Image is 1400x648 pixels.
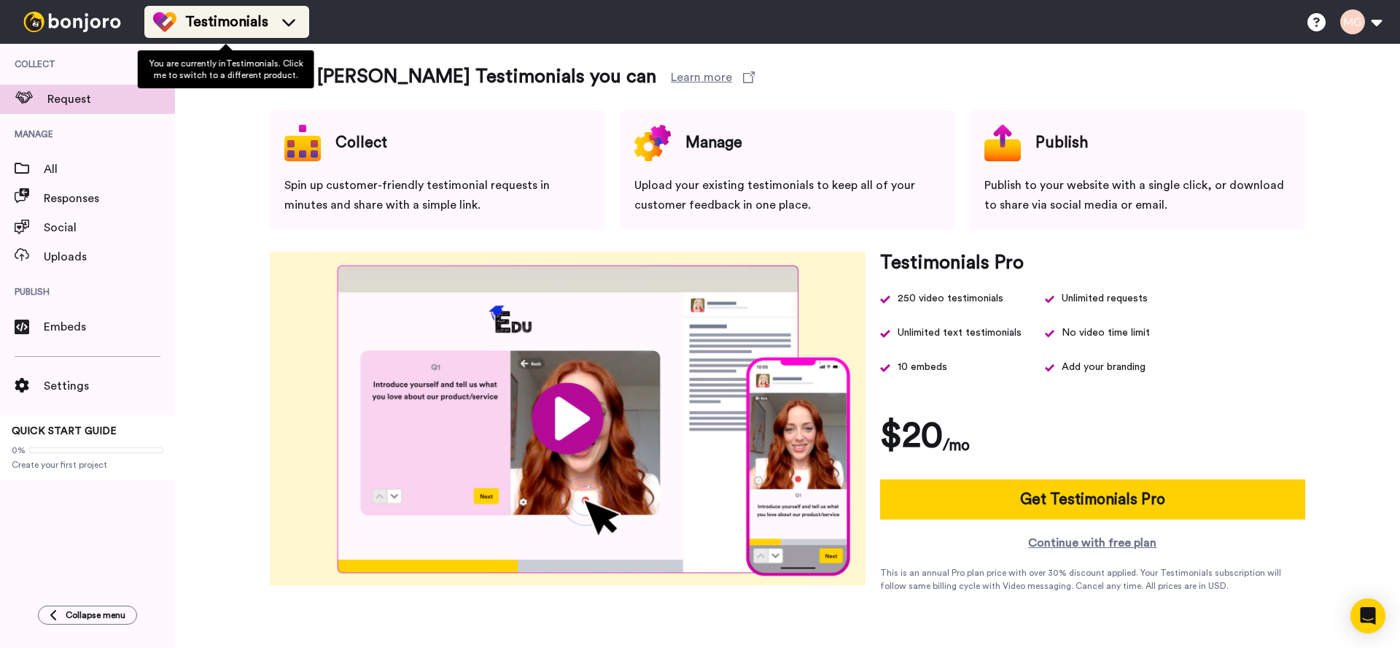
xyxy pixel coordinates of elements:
[671,69,755,86] a: Learn more
[335,125,387,161] div: Collect
[880,534,1305,552] a: Continue with free plan
[12,444,26,456] span: 0%
[943,433,970,458] h4: /mo
[149,59,303,80] span: You are currently in Testimonials . Click me to switch to a different product.
[17,12,127,32] img: bj-logo-header-white.svg
[898,323,1022,343] span: Unlimited text testimonials
[44,318,175,336] span: Embeds
[44,219,175,236] span: Social
[634,176,941,215] div: Upload your existing testimonials to keep all of your customer feedback in one place.
[1062,358,1146,377] span: Add your branding
[898,289,1003,309] div: 250 video testimonials
[153,10,176,34] img: tm-color.svg
[66,609,125,621] span: Collapse menu
[880,252,1024,274] h3: Testimonials Pro
[1350,598,1385,633] div: Open Intercom Messenger
[44,161,175,178] span: All
[12,426,117,436] span: QUICK START GUIDE
[1035,125,1088,161] div: Publish
[685,125,742,161] div: Manage
[1062,289,1148,309] div: Unlimited requests
[38,606,137,625] button: Collapse menu
[284,176,591,215] div: Spin up customer-friendly testimonial requests in minutes and share with a simple link.
[1020,487,1165,512] div: Get Testimonials Pro
[1062,323,1150,343] span: No video time limit
[12,459,163,471] span: Create your first project
[671,69,732,86] div: Learn more
[47,90,175,108] span: Request
[270,66,656,88] h3: With [PERSON_NAME] Testimonials you can
[44,190,175,207] span: Responses
[44,377,175,395] span: Settings
[185,12,268,32] span: Testimonials
[898,358,947,377] span: 10 embeds
[44,248,175,266] span: Uploads
[984,176,1291,215] div: Publish to your website with a single click, or download to share via social media or email.
[880,414,943,458] h1: $20
[880,566,1305,593] div: This is an annual Pro plan price with over 30% discount applied. Your Testimonials subscription w...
